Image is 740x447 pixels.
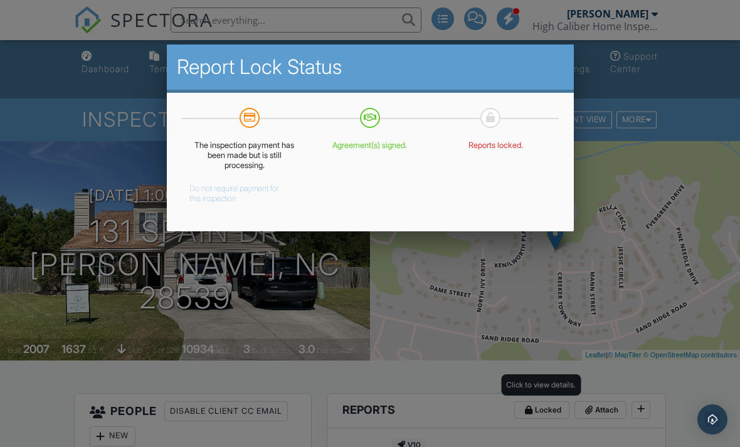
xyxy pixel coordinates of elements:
[177,55,564,80] h2: Report Lock Status
[697,404,727,434] div: Open Intercom Messenger
[315,140,425,150] p: Agreement(s) signed.
[440,140,551,150] p: Reports locked.
[189,179,281,204] button: Do not require payment for this inspection.
[189,140,300,171] p: The inspection payment has been made but is still processing.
